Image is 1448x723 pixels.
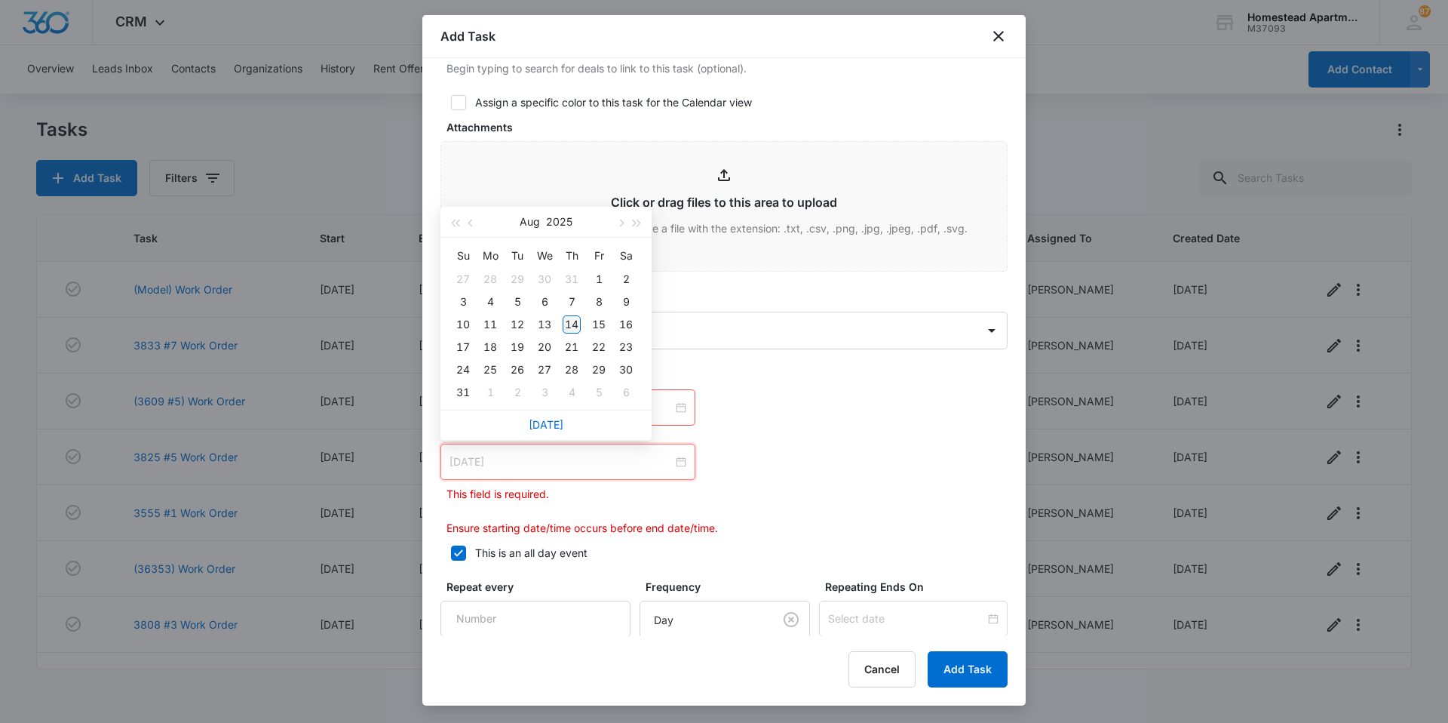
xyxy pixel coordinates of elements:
[928,651,1008,688] button: Add Task
[558,381,585,404] td: 2025-09-04
[529,418,563,431] a: [DATE]
[585,313,612,336] td: 2025-08-15
[449,358,477,381] td: 2025-08-24
[535,383,554,401] div: 3
[825,579,1014,595] label: Repeating Ends On
[454,293,472,311] div: 3
[612,381,640,404] td: 2025-09-06
[477,291,504,313] td: 2025-08-04
[646,579,816,595] label: Frequency
[563,383,581,401] div: 4
[590,383,608,401] div: 5
[481,315,499,334] div: 11
[531,336,558,358] td: 2025-08-20
[848,651,916,688] button: Cancel
[477,336,504,358] td: 2025-08-18
[563,315,581,334] div: 14
[617,338,635,356] div: 23
[449,268,477,291] td: 2025-07-27
[454,270,472,288] div: 27
[531,244,558,268] th: We
[504,313,531,336] td: 2025-08-12
[481,270,499,288] div: 28
[477,268,504,291] td: 2025-07-28
[563,293,581,311] div: 7
[504,244,531,268] th: Tu
[989,27,1008,45] button: close
[617,383,635,401] div: 6
[535,293,554,311] div: 6
[449,381,477,404] td: 2025-08-31
[590,293,608,311] div: 8
[481,293,499,311] div: 4
[590,315,608,334] div: 15
[520,207,540,237] button: Aug
[585,336,612,358] td: 2025-08-22
[585,358,612,381] td: 2025-08-29
[449,244,477,268] th: Su
[612,291,640,313] td: 2025-08-09
[563,361,581,379] div: 28
[535,270,554,288] div: 30
[477,358,504,381] td: 2025-08-25
[617,361,635,379] div: 30
[440,601,630,637] input: Number
[481,383,499,401] div: 1
[590,338,608,356] div: 22
[446,486,724,502] p: This field is required.
[585,244,612,268] th: Fr
[558,336,585,358] td: 2025-08-21
[585,268,612,291] td: 2025-08-01
[558,313,585,336] td: 2025-08-14
[446,368,1014,383] label: Time span
[449,291,477,313] td: 2025-08-03
[617,293,635,311] div: 9
[449,454,673,470] input: Select date
[475,545,587,561] div: This is an all day event
[454,315,472,334] div: 10
[449,336,477,358] td: 2025-08-17
[535,338,554,356] div: 20
[585,291,612,313] td: 2025-08-08
[779,608,803,632] button: Clear
[449,313,477,336] td: 2025-08-10
[558,291,585,313] td: 2025-08-07
[558,268,585,291] td: 2025-07-31
[454,338,472,356] div: 17
[546,207,572,237] button: 2025
[446,579,637,595] label: Repeat every
[590,270,608,288] div: 1
[504,336,531,358] td: 2025-08-19
[508,270,526,288] div: 29
[508,361,526,379] div: 26
[617,315,635,334] div: 16
[504,358,531,381] td: 2025-08-26
[446,60,1008,76] p: Begin typing to search for deals to link to this task (optional).
[612,268,640,291] td: 2025-08-02
[585,381,612,404] td: 2025-09-05
[508,315,526,334] div: 12
[612,358,640,381] td: 2025-08-30
[475,94,752,110] div: Assign a specific color to this task for the Calendar view
[617,270,635,288] div: 2
[504,268,531,291] td: 2025-07-29
[558,244,585,268] th: Th
[531,268,558,291] td: 2025-07-30
[504,291,531,313] td: 2025-08-05
[508,383,526,401] div: 2
[535,361,554,379] div: 27
[477,381,504,404] td: 2025-09-01
[531,291,558,313] td: 2025-08-06
[481,338,499,356] div: 18
[563,270,581,288] div: 31
[446,119,1014,135] label: Attachments
[454,383,472,401] div: 31
[446,290,1014,306] label: Assigned to
[612,336,640,358] td: 2025-08-23
[590,361,608,379] div: 29
[531,381,558,404] td: 2025-09-03
[454,361,472,379] div: 24
[828,611,985,627] input: Select date
[508,338,526,356] div: 19
[558,358,585,381] td: 2025-08-28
